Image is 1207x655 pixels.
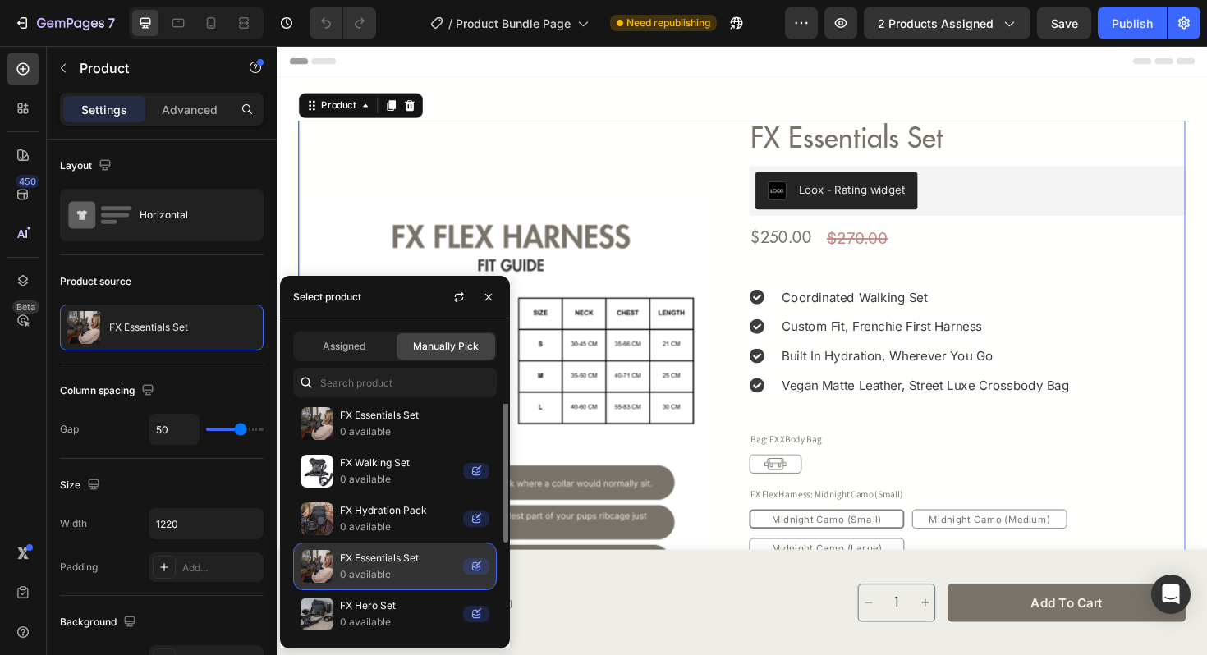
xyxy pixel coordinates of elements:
p: Built In Hydration, Wherever You Go [535,318,839,338]
p: 0 available [340,614,457,630]
button: 2 products assigned [864,7,1030,39]
button: 7 [7,7,122,39]
div: Size [60,474,103,497]
button: Add to cart [710,570,962,610]
button: decrement [616,570,636,609]
img: collections [301,455,333,488]
p: FX Essentials Set [340,550,457,566]
img: collections [301,407,333,440]
div: Add... [182,561,259,575]
div: Product [44,56,87,71]
div: $250.00 [500,194,567,213]
p: Custom Fit, Frenchie First Harness [535,287,839,307]
p: FX Hero Set [340,598,457,614]
input: Search in Settings & Advanced [293,368,497,397]
img: product feature img [67,311,100,344]
input: Auto [149,509,263,538]
p: 0 available [340,566,457,583]
div: Column spacing [60,380,158,402]
span: / [448,15,452,32]
img: collections [301,550,333,583]
legend: Bag: FX XBody Bag [500,408,578,426]
div: Select product [293,290,361,305]
div: Beta [12,300,39,314]
img: collections [301,502,333,535]
p: 0 available [340,519,457,535]
p: Vegan Matte Leather, Street Luxe Crossbody Bag [535,350,839,369]
button: Publish [1098,7,1167,39]
span: Midnight Camo (Small) [524,495,640,507]
div: Background [60,611,140,634]
span: Need republishing [626,16,710,30]
input: quantity [636,570,676,609]
span: Manually Pick [413,339,479,354]
p: FX Hydration Pack [340,502,457,519]
div: Add to cart [798,579,874,599]
div: Horizontal [140,196,240,234]
button: Save [1037,7,1091,39]
p: FX Essentials Set [340,407,489,424]
p: 0 available [340,471,457,488]
div: $270.00 [581,190,649,218]
span: 2 products assigned [878,15,994,32]
div: Layout [60,155,115,177]
div: 450 [16,175,39,188]
img: collections [301,598,333,630]
p: Settings [81,101,127,118]
div: Loox - Rating widget [553,144,665,161]
h2: FX Essentials Set [500,79,962,117]
p: FX Walking Set [340,455,457,471]
div: Publish [1112,15,1153,32]
p: Coordinated Walking Set [535,256,839,276]
span: Assigned [323,339,365,354]
span: Midnight Camo (Medium) [691,495,819,507]
div: Product source [60,274,131,289]
iframe: Design area [277,46,1207,655]
p: 0 available [340,424,489,440]
div: Undo/Redo [310,7,376,39]
legend: FX Flex Harness: Midnight Camo (Small) [500,466,664,484]
div: $250.00 [133,605,608,618]
span: Product Bundle Page [456,15,571,32]
span: Save [1051,16,1078,30]
button: increment [676,570,696,609]
div: Padding [60,560,98,575]
button: Loox - Rating widget [507,134,678,173]
div: Width [60,516,87,531]
div: Open Intercom Messenger [1151,575,1191,614]
span: Midnight Camo (Large) [524,525,641,538]
p: 7 [108,13,115,33]
p: Advanced [162,101,218,118]
img: loox.png [520,144,539,163]
p: FX Essentials Set [109,322,188,333]
p: Product [80,58,219,78]
input: Auto [149,415,199,444]
div: Gap [60,422,79,437]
